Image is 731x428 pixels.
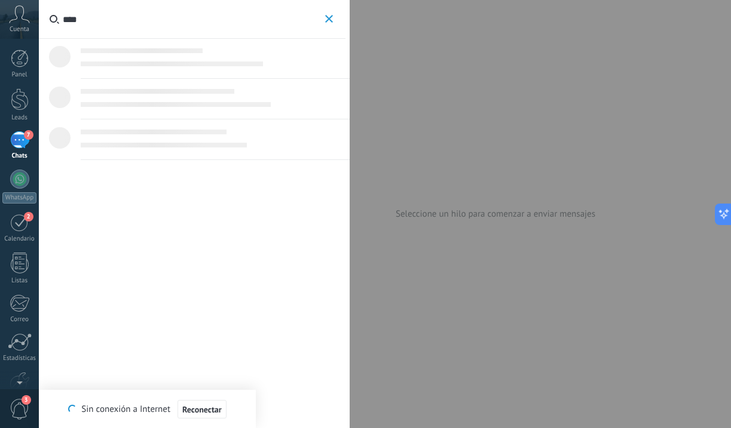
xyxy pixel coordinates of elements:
button: Reconectar [178,400,227,419]
div: Leads [2,114,37,122]
div: WhatsApp [2,192,36,204]
div: Sin conexión a Internet [68,399,226,419]
span: Cuenta [10,26,29,33]
div: Panel [2,71,37,79]
div: Estadísticas [2,355,37,362]
span: 3 [22,395,31,405]
div: Correo [2,316,37,324]
span: 2 [24,212,33,221]
div: Calendario [2,235,37,243]
span: 7 [24,130,33,140]
span: Reconectar [182,405,222,414]
div: Listas [2,277,37,285]
div: Chats [2,152,37,160]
